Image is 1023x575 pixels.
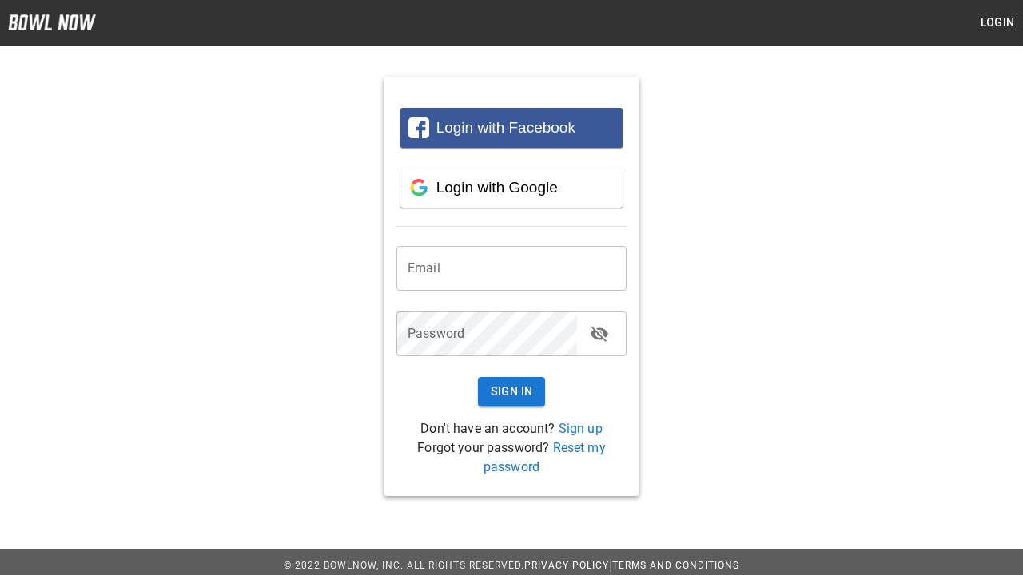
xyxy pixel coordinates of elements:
a: Sign up [559,421,603,436]
p: Don't have an account? [396,419,627,438]
a: Reset my password [484,440,606,474]
a: Terms and Conditions [612,560,739,571]
span: Login with Google [436,179,558,196]
button: Login [972,8,1023,38]
a: Privacy Policy [524,560,609,571]
button: Login with Facebook [400,108,623,148]
span: © 2022 BowlNow, Inc. All Rights Reserved. [284,560,524,571]
p: Forgot your password? [396,438,627,477]
button: toggle password visibility [583,318,615,350]
button: Sign In [478,377,546,406]
img: logo [8,14,96,30]
button: Login with Google [400,168,623,208]
span: Login with Facebook [436,119,575,136]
